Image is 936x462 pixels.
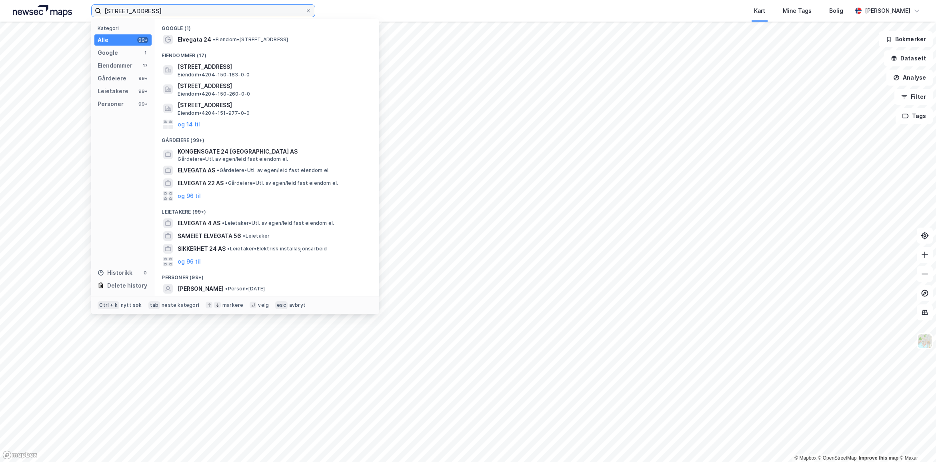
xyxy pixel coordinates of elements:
[865,6,910,16] div: [PERSON_NAME]
[98,268,132,278] div: Historikk
[178,191,201,201] button: og 96 til
[289,302,306,308] div: avbryt
[178,62,370,72] span: [STREET_ADDRESS]
[178,178,224,188] span: ELVEGATA 22 AS
[896,424,936,462] div: Kontrollprogram for chat
[162,302,199,308] div: neste kategori
[178,120,200,129] button: og 14 til
[101,5,305,17] input: Søk på adresse, matrikkel, gårdeiere, leietakere eller personer
[754,6,765,16] div: Kart
[2,450,38,460] a: Mapbox homepage
[886,70,933,86] button: Analyse
[137,37,148,43] div: 99+
[884,50,933,66] button: Datasett
[98,99,124,109] div: Personer
[178,257,201,266] button: og 96 til
[142,270,148,276] div: 0
[896,424,936,462] iframe: Chat Widget
[227,246,230,252] span: •
[155,268,379,282] div: Personer (99+)
[213,36,215,42] span: •
[137,75,148,82] div: 99+
[178,218,220,228] span: ELVEGATA 4 AS
[155,131,379,145] div: Gårdeiere (99+)
[794,455,816,461] a: Mapbox
[213,36,288,43] span: Eiendom • [STREET_ADDRESS]
[121,302,142,308] div: nytt søk
[896,108,933,124] button: Tags
[178,231,241,241] span: SAMEIET ELVEGATA 56
[178,100,370,110] span: [STREET_ADDRESS]
[178,284,224,294] span: [PERSON_NAME]
[227,246,327,252] span: Leietaker • Elektrisk installasjonsarbeid
[142,50,148,56] div: 1
[178,147,370,156] span: KONGENSGATE 24 [GEOGRAPHIC_DATA] AS
[894,89,933,105] button: Filter
[98,48,118,58] div: Google
[178,91,250,97] span: Eiendom • 4204-150-260-0-0
[917,334,932,349] img: Z
[178,110,250,116] span: Eiendom • 4204-151-977-0-0
[142,62,148,69] div: 17
[222,302,243,308] div: markere
[879,31,933,47] button: Bokmerker
[178,81,370,91] span: [STREET_ADDRESS]
[155,202,379,217] div: Leietakere (99+)
[98,25,152,31] div: Kategori
[13,5,72,17] img: logo.a4113a55bc3d86da70a041830d287a7e.svg
[783,6,812,16] div: Mine Tags
[258,302,269,308] div: velg
[243,233,270,239] span: Leietaker
[137,101,148,107] div: 99+
[98,301,119,309] div: Ctrl + k
[222,220,334,226] span: Leietaker • Utl. av egen/leid fast eiendom el.
[155,19,379,33] div: Google (1)
[225,286,265,292] span: Person • [DATE]
[178,166,215,175] span: ELVEGATA AS
[818,455,857,461] a: OpenStreetMap
[98,35,108,45] div: Alle
[98,61,132,70] div: Eiendommer
[107,281,147,290] div: Delete history
[275,301,288,309] div: esc
[225,180,338,186] span: Gårdeiere • Utl. av egen/leid fast eiendom el.
[137,88,148,94] div: 99+
[859,455,898,461] a: Improve this map
[178,35,211,44] span: Elvegata 24
[178,244,226,254] span: SIKKERHET 24 AS
[217,167,219,173] span: •
[225,180,228,186] span: •
[98,74,126,83] div: Gårdeiere
[225,286,228,292] span: •
[155,46,379,60] div: Eiendommer (17)
[98,86,128,96] div: Leietakere
[829,6,843,16] div: Bolig
[222,220,224,226] span: •
[243,233,245,239] span: •
[217,167,330,174] span: Gårdeiere • Utl. av egen/leid fast eiendom el.
[178,72,250,78] span: Eiendom • 4204-150-183-0-0
[178,156,288,162] span: Gårdeiere • Utl. av egen/leid fast eiendom el.
[148,301,160,309] div: tab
